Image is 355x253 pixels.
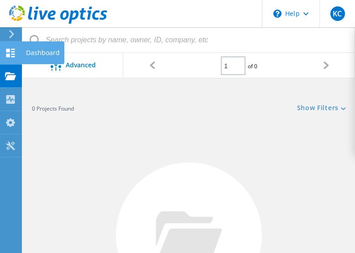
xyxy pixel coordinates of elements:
[32,105,74,112] span: 0 Projects Found
[26,50,60,56] div: Dashboard
[9,19,107,25] a: Live Optics Dashboard
[66,61,96,68] span: Advanced
[273,10,282,18] svg: \n
[248,62,257,70] span: of 0
[333,10,342,17] span: KC
[297,105,346,112] a: Show Filters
